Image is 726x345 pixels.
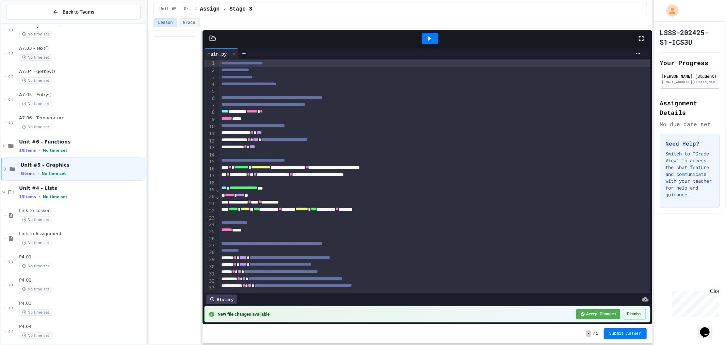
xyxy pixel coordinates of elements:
[204,67,215,74] div: 2
[19,286,52,292] span: No time set
[19,185,145,191] span: Unit #4 - Lists
[204,159,215,166] div: 15
[154,18,177,27] button: Lesson
[3,3,47,43] div: Chat with us now!Close
[596,331,598,336] span: 1
[19,69,145,75] span: A7.04 - getKey()
[659,3,680,18] div: My Account
[204,123,215,131] div: 10
[204,242,215,250] div: 27
[204,48,239,59] div: main.py
[204,278,215,285] div: 32
[204,109,215,116] div: 8
[697,318,719,338] iframe: chat widget
[19,216,52,223] span: No time set
[63,9,94,16] span: Back to Teams
[586,330,591,337] span: -
[6,5,141,19] button: Back to Teams
[204,172,215,180] div: 17
[204,60,215,67] div: 1
[660,98,720,117] h2: Assignment Details
[20,171,35,176] span: 6 items
[19,139,145,145] span: Unit #6 - Functions
[662,79,718,85] div: [EMAIL_ADDRESS][DOMAIN_NAME]
[204,138,215,145] div: 12
[204,285,215,292] div: 33
[43,195,67,199] span: No time set
[37,171,39,176] span: •
[19,277,145,283] span: P4.02
[204,95,215,102] div: 6
[204,200,215,208] div: 21
[660,58,720,67] h2: Your Progress
[19,46,145,51] span: A7.03 - Text()
[666,150,714,198] p: Switch to "Grade View" to access the chat feature and communicate with your teacher for help and ...
[19,101,52,107] span: No time set
[576,309,620,319] button: Accept Changes
[204,236,215,242] div: 26
[19,31,52,37] span: No time set
[604,328,647,339] button: Submit Answer
[609,331,641,336] span: Submit Answer
[204,256,215,264] div: 29
[204,131,215,138] div: 11
[204,208,215,215] div: 22
[669,288,719,317] iframe: chat widget
[19,231,145,237] span: Link to Assignment
[19,92,145,98] span: A7.05 - Entry()
[200,5,253,13] span: Assign - Stage 3
[19,240,52,246] span: No time set
[206,295,237,304] div: History
[19,301,145,306] span: P4.03
[204,180,215,186] div: 18
[179,18,200,27] button: Grade
[660,120,720,128] div: No due date set
[204,88,215,95] div: 5
[623,309,646,319] button: Dismiss
[666,139,714,148] h3: Need Help?
[159,6,192,12] span: Unit #5 - Graphics
[204,292,215,299] div: 34
[204,249,215,256] div: 28
[19,77,52,84] span: No time set
[19,309,52,316] span: No time set
[204,186,215,194] div: 19
[204,102,215,109] div: 7
[20,162,145,168] span: Unit #5 - Graphics
[19,254,145,260] span: P4.01
[204,193,215,200] div: 20
[19,195,36,199] span: 13 items
[195,6,197,12] span: /
[204,215,215,222] div: 23
[39,148,40,153] span: •
[19,324,145,330] span: P4.04
[204,166,215,173] div: 16
[204,74,215,81] div: 3
[19,332,52,339] span: No time set
[204,271,215,278] div: 31
[19,115,145,121] span: A7.06 - Temperature
[204,116,215,123] div: 9
[19,263,52,269] span: No time set
[204,145,215,152] div: 13
[216,187,219,192] span: Fold line
[19,124,52,130] span: No time set
[42,171,66,176] span: No time set
[204,264,215,271] div: 30
[204,50,230,57] div: main.py
[204,152,215,159] div: 14
[204,228,215,236] div: 25
[662,73,718,79] div: [PERSON_NAME] (Student)
[39,194,40,199] span: •
[204,221,215,228] div: 24
[216,194,219,199] span: Fold line
[19,208,145,214] span: Link to Lesson
[593,331,595,336] span: /
[43,148,67,153] span: No time set
[204,81,215,88] div: 4
[660,28,720,47] h1: LSSS-202425-S1-ICS3U
[19,54,52,61] span: No time set
[19,148,36,153] span: 10 items
[217,311,572,317] span: New file changes available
